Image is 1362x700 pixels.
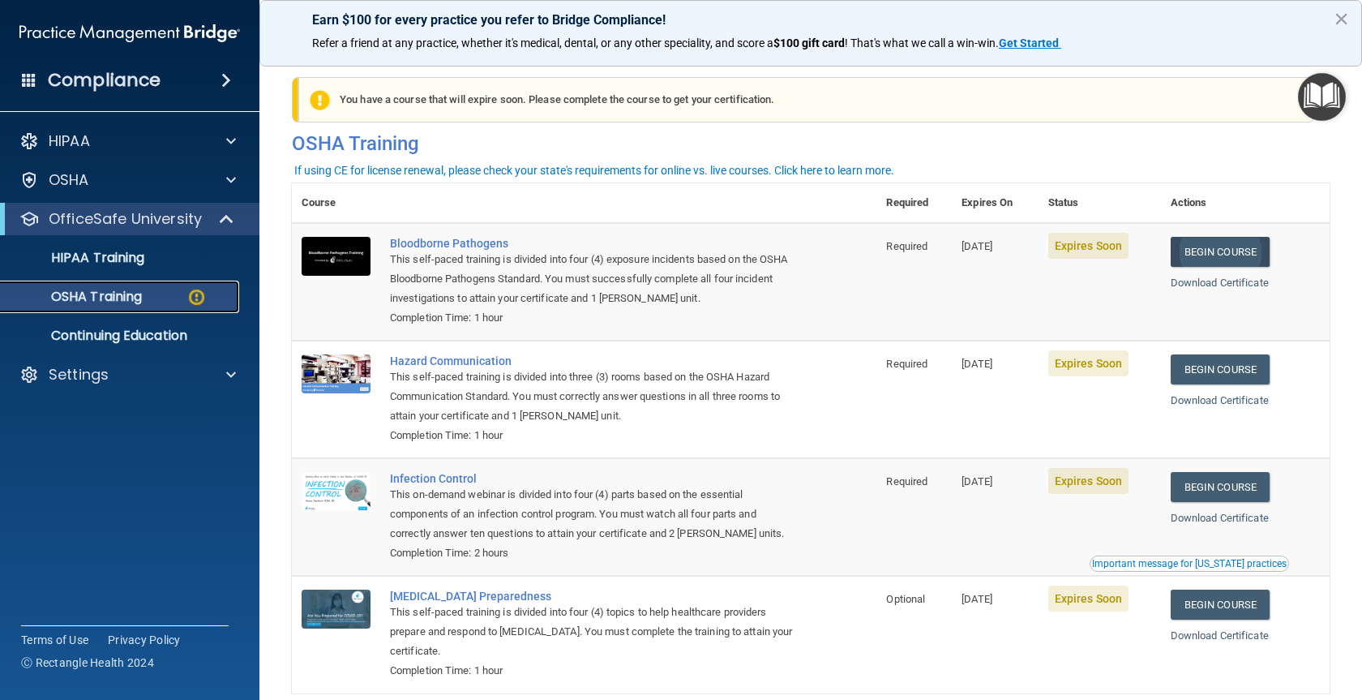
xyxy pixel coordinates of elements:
[952,183,1039,223] th: Expires On
[48,69,161,92] h4: Compliance
[1171,512,1269,524] a: Download Certificate
[1048,350,1129,376] span: Expires Soon
[1334,6,1349,32] button: Close
[312,37,773,49] span: Refer a friend at any practice, whether it's medical, dental, or any other speciality, and score a
[1171,237,1270,267] a: Begin Course
[999,37,1061,49] a: Get Started
[390,308,795,328] div: Completion Time: 1 hour
[1081,585,1343,650] iframe: Drift Widget Chat Controller
[1298,73,1346,121] button: Open Resource Center
[1048,468,1129,494] span: Expires Soon
[294,165,894,176] div: If using CE for license renewal, please check your state's requirements for online vs. live cours...
[310,90,330,110] img: exclamation-circle-solid-warning.7ed2984d.png
[19,209,235,229] a: OfficeSafe University
[49,209,202,229] p: OfficeSafe University
[11,328,232,344] p: Continuing Education
[390,472,795,485] a: Infection Control
[886,358,927,370] span: Required
[390,354,795,367] a: Hazard Communication
[298,77,1315,122] div: You have a course that will expire soon. Please complete the course to get your certification.
[886,593,925,605] span: Optional
[390,603,795,661] div: This self-paced training is divided into four (4) topics to help healthcare providers prepare and...
[292,132,1330,155] h4: OSHA Training
[390,543,795,563] div: Completion Time: 2 hours
[390,661,795,681] div: Completion Time: 1 hour
[390,485,795,543] div: This on-demand webinar is divided into four (4) parts based on the essential components of an inf...
[845,37,999,49] span: ! That's what we call a win-win.
[11,289,142,305] p: OSHA Training
[312,12,1309,28] p: Earn $100 for every practice you refer to Bridge Compliance!
[1171,277,1269,289] a: Download Certificate
[999,37,1059,49] strong: Get Started
[49,131,90,151] p: HIPAA
[1092,559,1287,569] div: Important message for [US_STATE] practices
[962,593,992,605] span: [DATE]
[19,131,236,151] a: HIPAA
[21,655,154,671] span: Ⓒ Rectangle Health 2024
[1090,556,1289,572] button: Read this if you are a dental practitioner in the state of CA
[1039,183,1161,223] th: Status
[1048,586,1129,612] span: Expires Soon
[886,240,927,252] span: Required
[1171,394,1269,406] a: Download Certificate
[19,365,236,384] a: Settings
[292,162,897,178] button: If using CE for license renewal, please check your state's requirements for online vs. live cours...
[19,17,240,49] img: PMB logo
[876,183,952,223] th: Required
[19,170,236,190] a: OSHA
[21,632,88,648] a: Terms of Use
[1048,233,1129,259] span: Expires Soon
[49,170,89,190] p: OSHA
[886,475,927,487] span: Required
[11,250,144,266] p: HIPAA Training
[962,475,992,487] span: [DATE]
[1161,183,1330,223] th: Actions
[390,250,795,308] div: This self-paced training is divided into four (4) exposure incidents based on the OSHA Bloodborne...
[292,183,380,223] th: Course
[186,287,207,307] img: warning-circle.0cc9ac19.png
[108,632,181,648] a: Privacy Policy
[390,237,795,250] a: Bloodborne Pathogens
[49,365,109,384] p: Settings
[1171,472,1270,502] a: Begin Course
[390,367,795,426] div: This self-paced training is divided into three (3) rooms based on the OSHA Hazard Communication S...
[1171,354,1270,384] a: Begin Course
[962,358,992,370] span: [DATE]
[773,37,845,49] strong: $100 gift card
[390,426,795,445] div: Completion Time: 1 hour
[390,590,795,603] a: [MEDICAL_DATA] Preparedness
[962,240,992,252] span: [DATE]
